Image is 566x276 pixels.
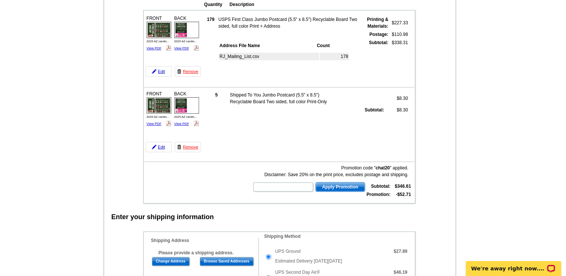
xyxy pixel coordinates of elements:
[147,115,169,119] span: 2025 AZ cardin...
[173,14,200,52] div: BACK
[174,115,197,119] span: 2025 AZ cardin...
[204,1,229,8] th: Quantity
[177,69,181,74] img: trashcan-icon.gif
[315,182,365,192] button: Apply Promotion
[177,145,181,149] img: trashcan-icon.gif
[175,142,201,152] a: Remove
[152,69,156,74] img: pencil-icon.gif
[174,46,189,50] a: View PDF
[175,66,201,77] a: Remove
[166,120,171,126] img: pdf_logo.png
[316,183,365,191] span: Apply Promotion
[111,212,214,222] div: Enter your shipping information
[147,46,162,50] a: View PDF
[367,192,391,197] strong: Promotion:
[207,17,214,22] strong: 179
[146,14,172,52] div: FRONT
[147,97,171,113] img: small-thumb.jpg
[219,42,316,49] th: Address File Name
[396,192,411,197] strong: -$52.71
[219,53,319,60] td: RJ_Mailing_List.csv
[275,258,342,264] span: Estimated Delivery [DATE][DATE]
[151,238,258,243] h4: Shipping Address
[395,184,411,189] strong: $346.61
[385,91,409,105] td: $8.30
[174,40,197,43] span: 2025 AZ cardin...
[152,257,190,266] input: Change Address
[174,22,199,38] img: small-thumb.jpg
[369,40,388,45] strong: Subtotal:
[159,250,234,255] b: Please provide a shipping address.
[394,249,407,254] strong: $27.89
[173,89,200,128] div: BACK
[389,16,408,30] td: $227.33
[369,32,388,37] strong: Postage:
[147,40,169,43] span: 2025 AZ cardin...
[376,165,390,171] b: chat20
[316,42,349,49] th: Count
[230,91,338,105] td: Shipped To You Jumbo Postcard (5.5" x 8.5") Recyclable Board Two sided, full color Print-Only
[461,252,566,276] iframe: LiveChat chat widget
[174,122,189,126] a: View PDF
[229,1,366,8] th: Description
[371,184,391,189] strong: Subtotal:
[394,270,407,275] strong: $46.19
[389,31,408,38] td: $110.98
[263,233,301,240] legend: Shipping Method
[385,106,409,114] td: $8.30
[275,269,320,276] label: UPS Second Day Air®
[146,66,172,77] a: Edit
[320,53,349,60] td: 178
[367,17,388,29] strong: Printing & Materials:
[146,142,172,152] a: Edit
[152,145,156,149] img: pencil-icon.gif
[166,45,171,50] img: pdf_logo.png
[193,120,199,126] img: pdf_logo.png
[147,122,162,126] a: View PDF
[174,97,199,113] img: small-thumb.jpg
[146,89,172,128] div: FRONT
[389,39,408,78] td: $338.31
[193,45,199,50] img: pdf_logo.png
[365,107,384,113] strong: Subtotal:
[147,22,171,38] img: small-thumb.jpg
[218,16,359,30] td: USPS First Class Jumbo Postcard (5.5" x 8.5") Recyclable Board Two sided, full color Print + Address
[200,257,254,266] input: Browse Saved Addresses
[275,248,300,255] label: UPS Ground
[253,165,408,178] div: Promotion code " " applied. Disclaimer: Save 20% on the print price, excludes postage and shipping.
[215,92,218,98] strong: 5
